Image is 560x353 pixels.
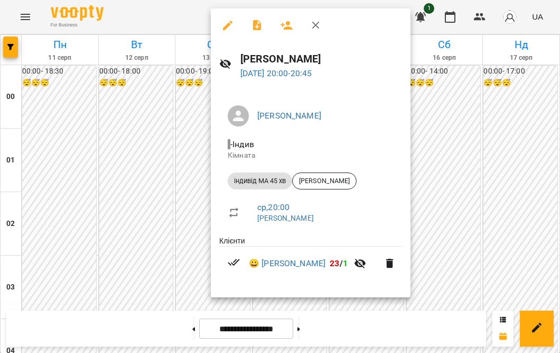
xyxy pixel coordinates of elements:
[257,202,290,212] a: ср , 20:00
[228,176,292,186] span: індивід МА 45 хв
[330,258,339,268] span: 23
[257,111,321,121] a: [PERSON_NAME]
[292,173,357,189] div: [PERSON_NAME]
[228,256,240,269] svg: Візит сплачено
[293,176,356,186] span: [PERSON_NAME]
[228,150,394,161] p: Кімната
[249,257,325,270] a: 😀 [PERSON_NAME]
[219,236,402,285] ul: Клієнти
[228,139,256,149] span: - Індив
[343,258,348,268] span: 1
[240,68,312,78] a: [DATE] 20:00-20:45
[257,214,314,222] a: [PERSON_NAME]
[240,51,403,67] h6: [PERSON_NAME]
[330,258,348,268] b: /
